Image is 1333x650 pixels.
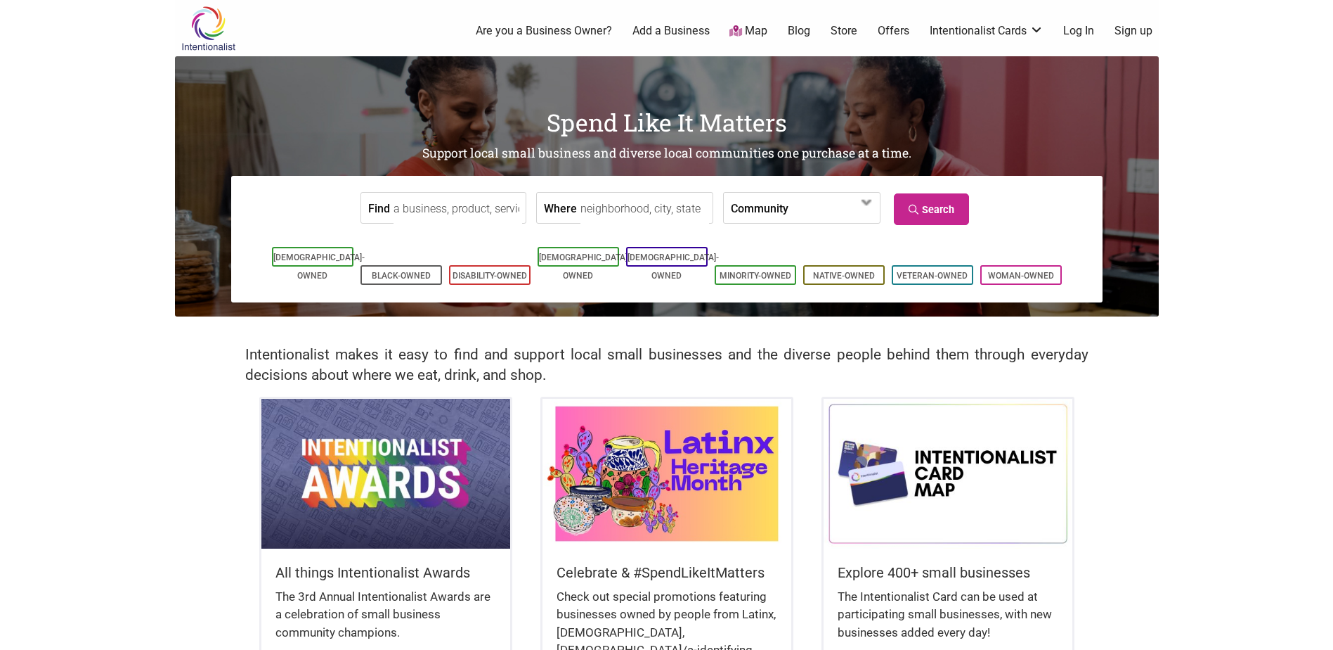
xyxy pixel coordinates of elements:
[1063,23,1094,39] a: Log In
[245,345,1088,385] h2: Intentionalist makes it easy to find and support local small businesses and the diverse people be...
[878,23,909,39] a: Offers
[720,271,791,281] a: Minority-Owned
[788,23,810,39] a: Blog
[930,23,1043,39] a: Intentionalist Cards
[988,271,1054,281] a: Woman-Owned
[831,23,857,39] a: Store
[275,563,496,582] h5: All things Intentionalist Awards
[632,23,710,39] a: Add a Business
[894,193,969,225] a: Search
[544,193,577,223] label: Where
[175,106,1159,139] h1: Spend Like It Matters
[1114,23,1152,39] a: Sign up
[897,271,968,281] a: Veteran-Owned
[838,563,1058,582] h5: Explore 400+ small businesses
[261,399,510,548] img: Intentionalist Awards
[731,193,788,223] label: Community
[813,271,875,281] a: Native-Owned
[273,253,365,281] a: [DEMOGRAPHIC_DATA]-Owned
[542,399,791,548] img: Latinx / Hispanic Heritage Month
[175,6,242,51] img: Intentionalist
[557,563,777,582] h5: Celebrate & #SpendLikeItMatters
[824,399,1072,548] img: Intentionalist Card Map
[729,23,767,39] a: Map
[368,193,390,223] label: Find
[175,145,1159,162] h2: Support local small business and diverse local communities one purchase at a time.
[394,193,522,224] input: a business, product, service
[580,193,709,224] input: neighborhood, city, state
[628,253,719,281] a: [DEMOGRAPHIC_DATA]-Owned
[539,253,630,281] a: [DEMOGRAPHIC_DATA]-Owned
[453,271,527,281] a: Disability-Owned
[476,23,612,39] a: Are you a Business Owner?
[372,271,431,281] a: Black-Owned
